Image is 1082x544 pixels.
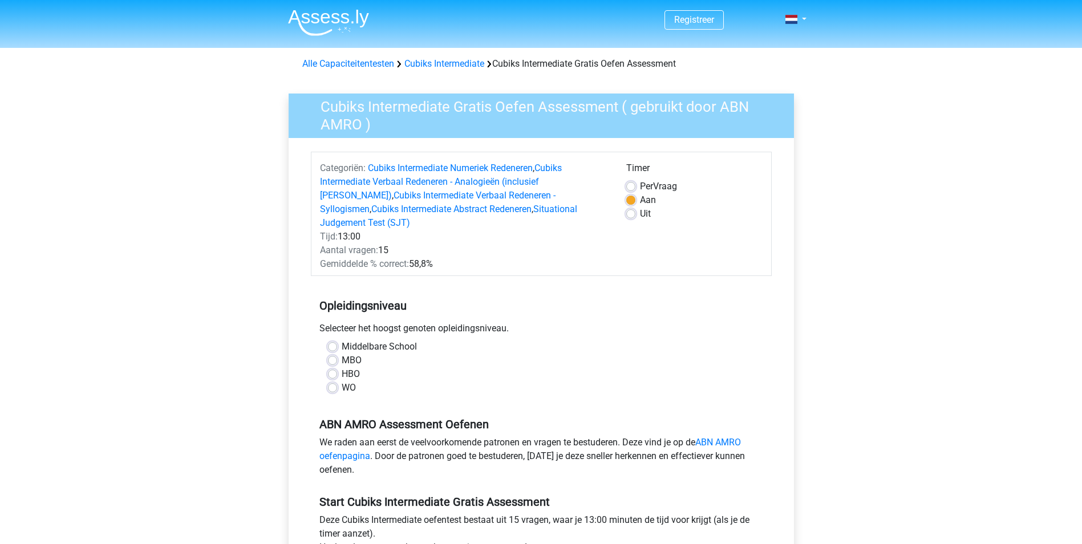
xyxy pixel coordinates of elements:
a: Cubiks Intermediate Abstract Redeneren [371,204,532,214]
div: 13:00 [311,230,618,243]
label: HBO [342,367,360,381]
label: Middelbare School [342,340,417,354]
h3: Cubiks Intermediate Gratis Oefen Assessment ( gebruikt door ABN AMRO ) [307,94,785,133]
a: Situational Judgement Test (SJT) [320,204,577,228]
h5: Opleidingsniveau [319,294,763,317]
img: Assessly [288,9,369,36]
span: Categoriën: [320,163,366,173]
a: Cubiks Intermediate Numeriek Redeneren [368,163,533,173]
label: Vraag [640,180,677,193]
span: Aantal vragen: [320,245,378,255]
span: Gemiddelde % correct: [320,258,409,269]
span: Tijd: [320,231,338,242]
div: Cubiks Intermediate Gratis Oefen Assessment [298,57,785,71]
a: Cubiks Intermediate Verbaal Redeneren - Syllogismen [320,190,556,214]
label: MBO [342,354,362,367]
div: Selecteer het hoogst genoten opleidingsniveau. [311,322,772,340]
a: ABN AMRO oefenpagina [319,437,741,461]
h5: ABN AMRO Assessment Oefenen [319,417,763,431]
span: Per [640,181,653,192]
a: Cubiks Intermediate [404,58,484,69]
div: 58,8% [311,257,618,271]
div: Timer [626,161,763,180]
div: We raden aan eerst de veelvoorkomende patronen en vragen te bestuderen. Deze vind je op de . Door... [311,436,772,481]
label: WO [342,381,356,395]
div: 15 [311,243,618,257]
a: Registreer [674,14,714,25]
a: Cubiks Intermediate Verbaal Redeneren - Analogieën (inclusief [PERSON_NAME]) [320,163,562,201]
label: Uit [640,207,651,221]
h5: Start Cubiks Intermediate Gratis Assessment [319,495,763,509]
a: Alle Capaciteitentesten [302,58,394,69]
label: Aan [640,193,656,207]
div: , , , , [311,161,618,230]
